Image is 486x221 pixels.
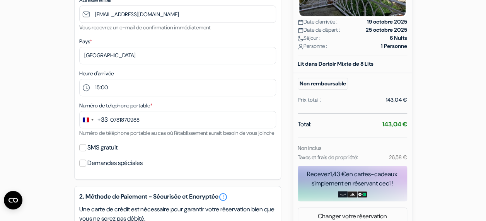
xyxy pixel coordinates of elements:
div: Recevez en cartes-cadeaux simplement en réservant ceci ! [298,170,407,188]
button: Ouvrir le widget CMP [4,191,22,209]
img: calendar.svg [298,27,304,33]
small: Non inclus [298,144,321,151]
label: Demandes spéciales [87,158,143,168]
img: uber-uber-eats-card.png [357,191,367,197]
a: error_outline [218,192,228,202]
span: 1,43 € [330,170,346,178]
b: Lit dans Dortoir Mixte de 8 Lits [298,60,373,67]
small: 26,58 € [389,154,407,161]
input: Entrer adresse e-mail [79,5,276,23]
h5: 2. Méthode de Paiement - Sécurisée et Encryptée [79,192,276,202]
small: Vous recevrez un e-mail de confirmation immédiatement [79,24,211,31]
span: Date d'arrivée : [298,18,338,26]
button: Change country, selected France (+33) [80,111,108,128]
div: Prix total : [298,96,321,104]
label: Numéro de telephone portable [79,102,152,110]
strong: 1 Personne [381,42,407,50]
img: moon.svg [298,36,304,41]
small: Non remboursable [298,78,348,90]
div: +33 [97,115,108,124]
span: Personne : [298,42,327,50]
span: Total: [298,120,311,129]
strong: 6 Nuits [390,34,407,42]
span: Séjour : [298,34,321,42]
div: 143,04 € [386,96,407,104]
img: user_icon.svg [298,44,304,49]
label: Pays [79,37,92,46]
strong: 19 octobre 2025 [367,18,407,26]
strong: 143,04 € [382,120,407,128]
small: Taxes et frais de propriété: [298,154,358,161]
label: Heure d'arrivée [79,70,114,78]
img: amazon-card-no-text.png [338,191,348,197]
label: SMS gratuit [87,142,118,153]
strong: 25 octobre 2025 [366,26,407,34]
input: 6 12 34 56 78 [79,111,276,128]
span: Date de départ : [298,26,340,34]
img: adidas-card.png [348,191,357,197]
img: calendar.svg [298,19,304,25]
small: Numéro de téléphone portable au cas où l'établissement aurait besoin de vous joindre [79,129,274,136]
